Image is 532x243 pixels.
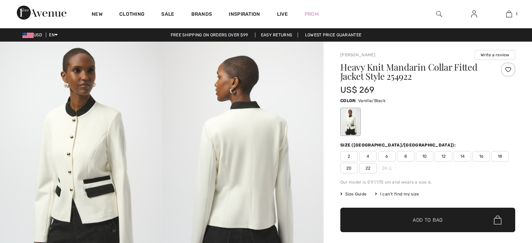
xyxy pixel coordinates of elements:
[229,11,260,19] span: Inspiration
[340,142,457,148] div: Size ([GEOGRAPHIC_DATA]/[GEOGRAPHIC_DATA]):
[416,151,433,162] span: 10
[473,151,490,162] span: 16
[22,33,34,38] img: US Dollar
[255,33,298,37] a: Easy Returns
[375,191,419,197] div: I can't find my size
[475,50,515,60] button: Write a review
[492,10,526,18] a: 1
[413,216,443,224] span: Add to Bag
[506,10,512,18] img: My Bag
[340,191,367,197] span: Size Guide
[161,11,174,19] a: Sale
[165,33,254,37] a: Free shipping on orders over $99
[378,163,396,173] span: 24
[340,63,486,81] h1: Heavy Knit Mandarin Collar Fitted Jacket Style 254922
[378,151,396,162] span: 6
[92,11,102,19] a: New
[466,10,483,19] a: Sign In
[340,98,357,103] span: Color:
[49,33,58,37] span: EN
[471,10,477,18] img: My Info
[340,151,358,162] span: 2
[17,6,66,20] img: 1ère Avenue
[305,10,319,18] a: Prom
[359,151,377,162] span: 4
[299,33,367,37] a: Lowest Price Guarantee
[494,215,502,224] img: Bag.svg
[358,98,385,103] span: Vanilla/Black
[436,10,442,18] img: search the website
[359,163,377,173] span: 22
[388,166,392,170] img: ring-m.svg
[340,85,374,95] span: US$ 269
[397,151,414,162] span: 8
[435,151,452,162] span: 12
[491,151,509,162] span: 18
[340,179,515,185] div: Our model is 5'9"/175 cm and wears a size 6.
[119,11,144,19] a: Clothing
[341,109,360,135] div: Vanilla/Black
[454,151,471,162] span: 14
[22,33,45,37] span: USD
[277,10,288,18] a: Live
[340,163,358,173] span: 20
[191,11,212,19] a: Brands
[516,11,517,17] span: 1
[340,52,375,57] a: [PERSON_NAME]
[340,208,515,232] button: Add to Bag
